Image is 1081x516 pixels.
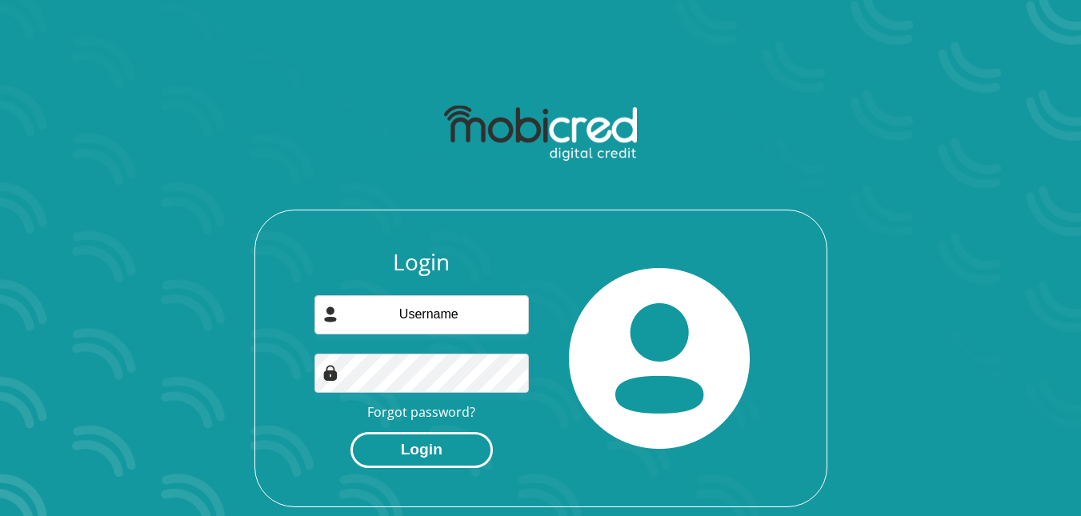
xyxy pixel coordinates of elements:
[314,249,529,276] h3: Login
[322,306,338,322] img: user-icon image
[444,106,637,162] img: mobicred logo
[314,295,529,334] input: Username
[367,403,475,421] a: Forgot password?
[322,365,338,381] img: Image
[350,432,493,468] button: Login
